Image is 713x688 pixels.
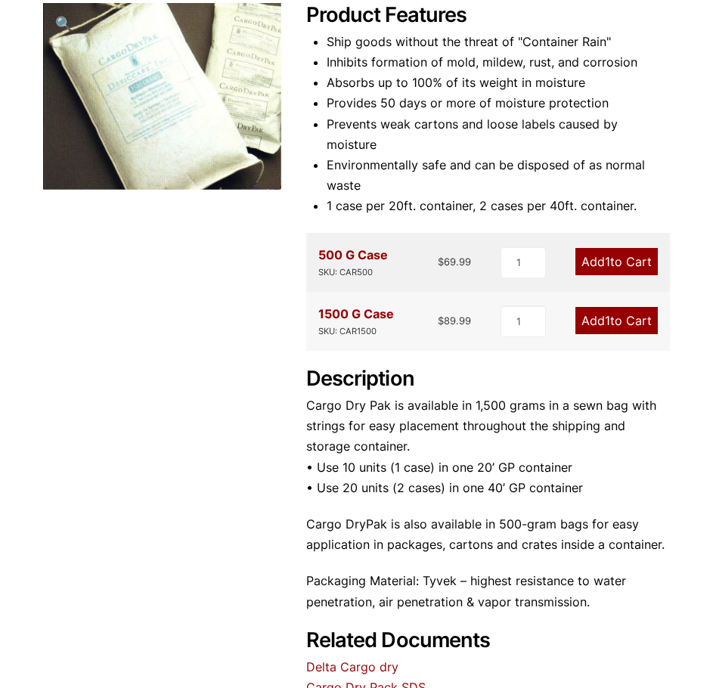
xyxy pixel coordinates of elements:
[318,245,388,280] div: 500 G Case
[306,514,670,555] p: Cargo DryPak is also available in 500-gram bags for easy application in packages, cartons and cra...
[438,315,444,327] span: $
[43,3,85,45] a: View full-screen image gallery
[327,155,671,196] li: Environmentally safe and can be disposed of as normal waste
[306,367,670,392] h2: Description
[318,265,388,280] div: SKU: CAR500
[575,307,658,334] a: Add1to Cart
[318,304,394,339] div: 1500 G Case
[306,3,670,28] h2: Product Features
[605,254,610,269] span: 1
[306,571,670,612] p: Packaging Material: Tyvek – highest resistance to water penetration, air penetration & vapor tran...
[318,324,394,339] div: SKU: CAR1500
[605,313,610,328] span: 1
[306,659,398,674] a: Delta Cargo dry
[438,256,471,268] bdi: 69.99
[438,315,471,327] bdi: 89.99
[438,256,444,268] span: $
[327,114,671,155] li: Prevents weak cartons and loose labels caused by moisture
[327,52,671,73] li: Inhibits formation of mold, mildew, rust, and corrosion
[575,248,658,275] a: Add1to Cart
[55,15,73,32] span: 🔍
[327,32,671,52] li: Ship goods without the threat of "Container Rain"
[327,196,671,216] li: 1 case per 20ft. container, 2 cases per 40ft. container.
[327,93,671,113] li: Provides 50 days or more of moisture protection
[327,73,671,93] li: Absorbs up to 100% of its weight in moisture
[306,395,670,498] p: Cargo Dry Pak is available in 1,500 grams in a sewn bag with strings for easy placement throughou...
